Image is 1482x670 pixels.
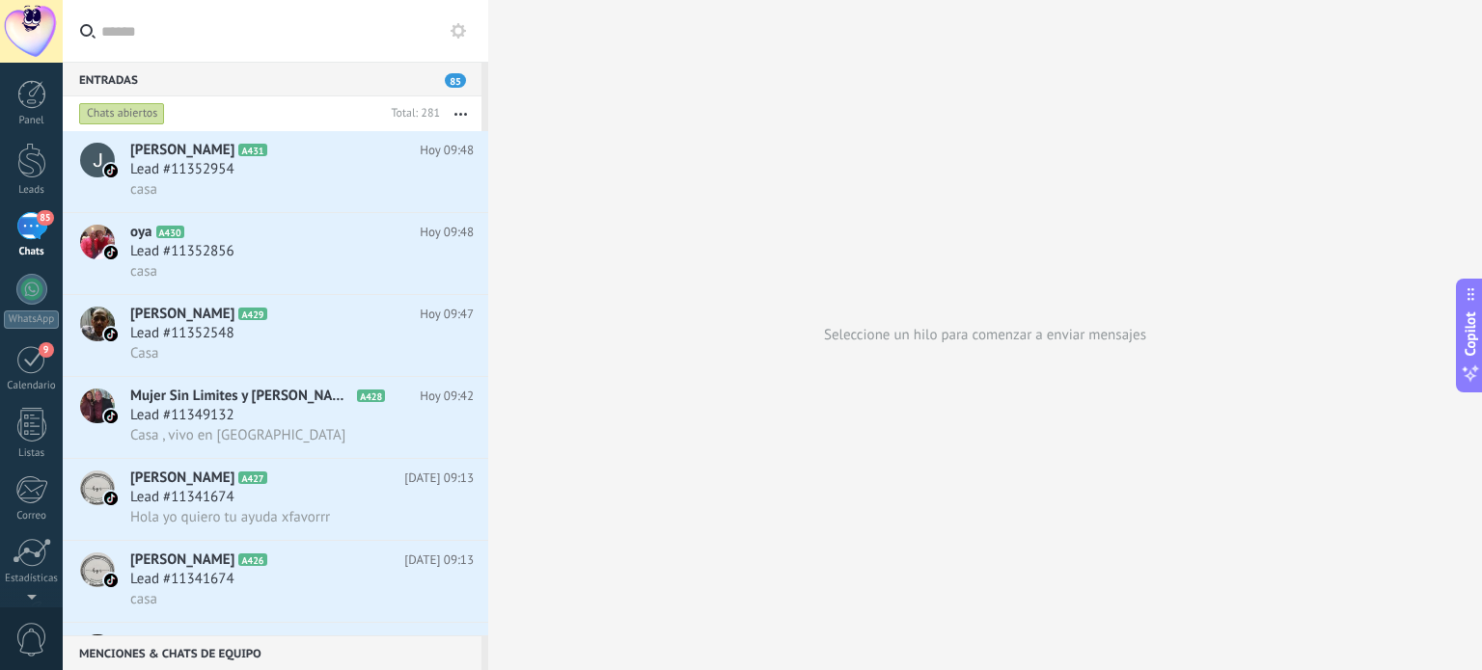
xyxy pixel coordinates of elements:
[420,387,474,406] span: Hoy 09:42
[383,104,440,123] div: Total: 281
[130,223,152,242] span: oya
[104,574,118,587] img: icon
[4,184,60,197] div: Leads
[156,226,184,238] span: A430
[420,632,474,652] span: Hoy 09:11
[404,469,474,488] span: [DATE] 09:13
[79,102,165,125] div: Chats abiertos
[440,96,481,131] button: Más
[104,328,118,341] img: icon
[4,115,60,127] div: Panel
[238,308,266,320] span: A429
[130,570,234,589] span: Lead #11341674
[104,164,118,177] img: icon
[130,488,234,507] span: Lead #11341674
[130,469,234,488] span: [PERSON_NAME]
[4,573,60,585] div: Estadísticas
[130,242,234,261] span: Lead #11352856
[130,426,345,444] span: Casa , vivo en [GEOGRAPHIC_DATA]
[63,213,488,294] a: avatariconoyaA430Hoy 09:48Lead #11352856casa
[445,73,466,88] span: 85
[4,246,60,258] div: Chats
[104,492,118,505] img: icon
[238,553,266,566] span: A426
[420,223,474,242] span: Hoy 09:48
[4,447,60,460] div: Listas
[130,180,157,199] span: casa
[39,342,54,358] span: 9
[130,262,157,281] span: casa
[130,550,234,570] span: [PERSON_NAME]
[63,295,488,376] a: avataricon[PERSON_NAME]A429Hoy 09:47Lead #11352548Casa
[404,550,474,570] span: [DATE] 09:13
[104,246,118,259] img: icon
[130,508,330,526] span: Hola yo quiero tu ayuda xfavorrr
[130,387,353,406] span: Mujer Sin Limites y [PERSON_NAME]
[104,410,118,423] img: icon
[63,541,488,622] a: avataricon[PERSON_NAME]A426[DATE] 09:13Lead #11341674casa
[4,510,60,523] div: Correo
[130,406,234,425] span: Lead #11349132
[420,141,474,160] span: Hoy 09:48
[357,389,385,402] span: A428
[63,459,488,540] a: avataricon[PERSON_NAME]A427[DATE] 09:13Lead #11341674Hola yo quiero tu ayuda xfavorrr
[63,635,481,670] div: Menciones & Chats de equipo
[63,62,481,96] div: Entradas
[238,144,266,156] span: A431
[63,377,488,458] a: avatariconMujer Sin Limites y [PERSON_NAME]A428Hoy 09:42Lead #11349132Casa , vivo en [GEOGRAPHIC_...
[130,305,234,324] span: [PERSON_NAME]
[63,131,488,212] a: avataricon[PERSON_NAME]A431Hoy 09:48Lead #11352954casa
[420,305,474,324] span: Hoy 09:47
[4,380,60,392] div: Calendario
[130,632,234,652] span: [PERSON_NAME]
[238,471,266,484] span: A427
[37,210,53,226] span: 85
[130,141,234,160] span: [PERSON_NAME]
[1461,311,1480,356] span: Copilot
[130,160,234,179] span: Lead #11352954
[130,344,159,362] span: Casa
[130,590,157,608] span: casa
[130,324,234,343] span: Lead #11352548
[4,310,59,329] div: WhatsApp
